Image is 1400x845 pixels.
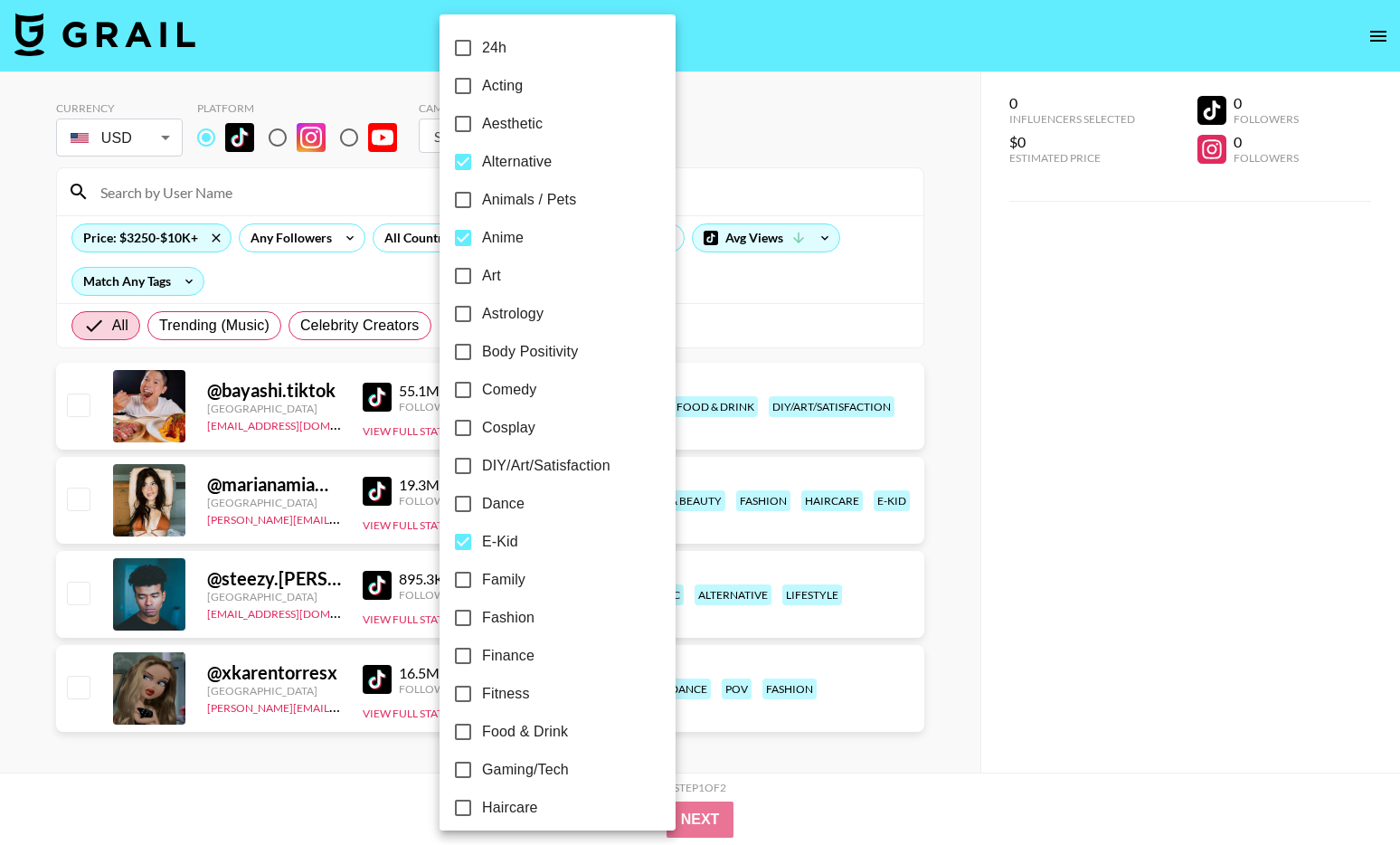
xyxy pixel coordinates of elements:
[482,455,610,477] span: DIY/Art/Satisfaction
[482,759,569,781] span: Gaming/Tech
[482,379,536,401] span: Comedy
[482,341,578,363] span: Body Positivity
[482,797,538,819] span: Haircare
[482,265,501,287] span: Art
[482,75,523,97] span: Acting
[482,645,534,667] span: Finance
[482,151,552,173] span: Alternative
[482,493,525,515] span: Dance
[482,569,525,591] span: Family
[482,721,568,743] span: Food & Drink
[482,37,506,59] span: 24h
[482,113,543,135] span: Aesthetic
[482,227,524,249] span: Anime
[482,417,535,439] span: Cosplay
[482,683,530,705] span: Fitness
[482,531,518,553] span: E-Kid
[482,607,534,629] span: Fashion
[482,303,544,325] span: Astrology
[482,189,576,211] span: Animals / Pets
[1310,755,1378,823] iframe: Drift Widget Chat Controller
